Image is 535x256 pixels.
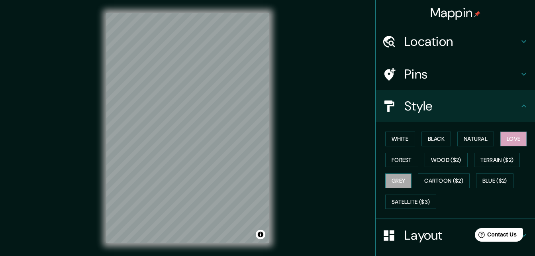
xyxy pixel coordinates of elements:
button: Black [421,132,451,146]
button: Wood ($2) [425,153,468,167]
button: Cartoon ($2) [418,173,470,188]
button: Satellite ($3) [385,195,436,209]
iframe: Help widget launcher [464,225,526,247]
h4: Location [404,33,519,49]
button: Grey [385,173,412,188]
button: Natural [457,132,494,146]
div: Style [376,90,535,122]
h4: Mappin [430,5,481,21]
button: Toggle attribution [256,230,265,239]
button: Blue ($2) [476,173,513,188]
button: White [385,132,415,146]
div: Location [376,26,535,57]
img: pin-icon.png [474,11,480,17]
canvas: Map [106,13,269,243]
div: Layout [376,219,535,251]
button: Terrain ($2) [474,153,520,167]
div: Pins [376,58,535,90]
h4: Style [404,98,519,114]
button: Love [500,132,527,146]
h4: Layout [404,227,519,243]
button: Forest [385,153,418,167]
h4: Pins [404,66,519,82]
